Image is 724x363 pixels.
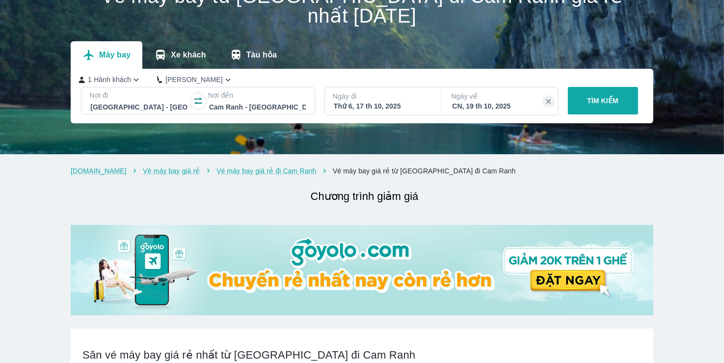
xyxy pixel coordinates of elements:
div: Thứ 6, 17 th 10, 2025 [334,101,431,111]
p: TÌM KIẾM [587,96,618,106]
button: TÌM KIẾM [568,87,638,114]
a: Vé máy bay giá rẻ [143,167,200,175]
div: transportation tabs [71,41,289,69]
p: Tàu hỏa [246,50,277,60]
p: [PERSON_NAME] [165,75,223,84]
p: Nơi đi [89,90,188,100]
p: Nơi đến [208,90,307,100]
p: Ngày đi [333,91,432,101]
a: [DOMAIN_NAME] [71,167,127,175]
img: banner-home [71,225,653,315]
p: Máy bay [99,50,131,60]
a: Vé máy bay giá rẻ đi Cam Ranh [216,167,316,175]
button: 1 Hành khách [79,75,141,85]
div: CN, 19 th 10, 2025 [452,101,549,111]
p: Xe khách [171,50,206,60]
button: [PERSON_NAME] [157,75,233,85]
p: Ngày về [451,91,550,101]
nav: breadcrumb [71,166,653,176]
h2: Chương trình giảm giá [76,188,653,205]
h2: Săn vé máy bay giá rẻ nhất từ [GEOGRAPHIC_DATA] đi Cam Ranh [82,348,642,362]
p: 1 Hành khách [88,75,131,84]
a: Vé máy bay giá rẻ từ [GEOGRAPHIC_DATA] đi Cam Ranh [333,167,516,175]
